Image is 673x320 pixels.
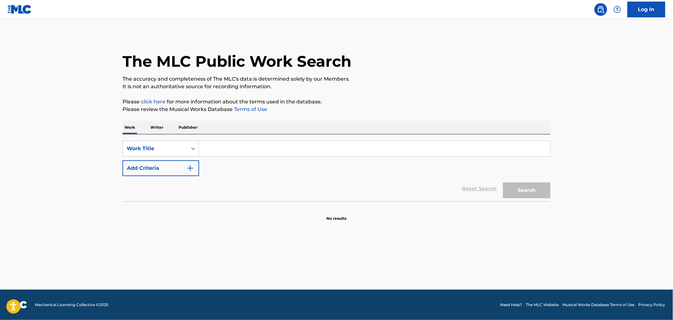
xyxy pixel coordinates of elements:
img: help [613,6,621,13]
a: Public Search [594,3,607,16]
a: Log In [627,2,665,17]
p: The accuracy and completeness of The MLC's data is determined solely by our Members. [123,75,550,83]
div: Help [611,3,624,16]
a: click here [141,99,166,105]
button: Add Criteria [123,160,199,176]
img: MLC Logo [8,5,32,14]
p: Please for more information about the terms used in the database. [123,98,550,106]
p: It is not an authoritative source for recording information. [123,83,550,90]
a: Musical Works Database Terms of Use [563,302,635,308]
div: Work Title [127,145,184,152]
p: Please review the Musical Works Database [123,106,550,113]
a: Terms of Use [233,106,267,112]
iframe: Chat Widget [641,290,673,320]
form: Search Form [123,141,550,201]
a: Privacy Policy [638,302,665,308]
a: The MLC Website [526,302,559,308]
p: No results [327,208,347,221]
a: Need Help? [500,302,522,308]
img: search [597,6,605,13]
p: Work [123,121,137,134]
span: Mechanical Licensing Collective © 2025 [35,302,108,308]
img: logo [8,301,27,309]
img: 9d2ae6d4665cec9f34b9.svg [186,164,194,172]
p: Writer [148,121,165,134]
p: Publisher [177,121,199,134]
h1: The MLC Public Work Search [123,52,351,71]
